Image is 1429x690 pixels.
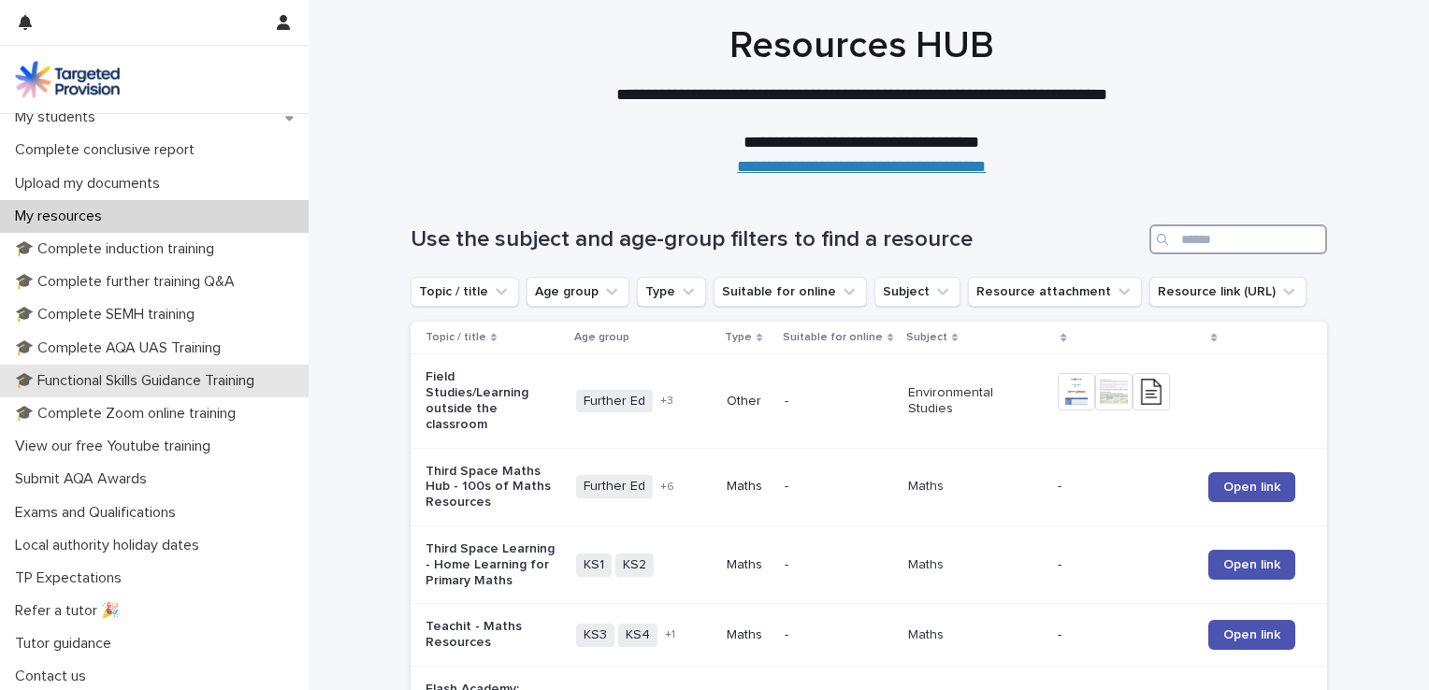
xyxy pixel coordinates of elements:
[411,277,519,307] button: Topic / title
[1058,557,1191,573] p: -
[7,108,110,126] p: My students
[908,479,1042,495] p: Maths
[637,277,706,307] button: Type
[7,240,229,258] p: 🎓 Complete induction training
[527,277,629,307] button: Age group
[411,525,1327,603] tr: Third Space Learning - Home Learning for Primary MathsKS1KS2Maths-Maths-Open link
[15,61,120,98] img: M5nRWzHhSzIhMunXDL62
[7,208,117,225] p: My resources
[908,557,1042,573] p: Maths
[714,277,867,307] button: Suitable for online
[7,339,236,357] p: 🎓 Complete AQA UAS Training
[785,479,893,495] p: -
[7,635,126,653] p: Tutor guidance
[1208,472,1295,502] a: Open link
[7,668,101,685] p: Contact us
[908,385,1042,417] p: Environmental Studies
[7,372,269,390] p: 🎓 Functional Skills Guidance Training
[874,277,960,307] button: Subject
[411,354,1327,448] tr: Field Studies/Learning outside the classroomFurther Ed+3Other-Environmental Studies
[783,327,883,348] p: Suitable for online
[727,557,770,573] p: Maths
[426,541,559,588] p: Third Space Learning - Home Learning for Primary Maths
[725,327,752,348] p: Type
[660,395,673,407] span: + 3
[1223,558,1280,571] span: Open link
[7,405,251,423] p: 🎓 Complete Zoom online training
[7,537,214,554] p: Local authority holiday dates
[785,557,893,573] p: -
[426,369,559,432] p: Field Studies/Learning outside the classroom
[7,602,135,620] p: Refer a tutor 🎉
[7,273,250,291] p: 🎓 Complete further training Q&A
[660,482,674,493] span: + 6
[7,569,137,587] p: TP Expectations
[727,479,770,495] p: Maths
[403,23,1320,68] h1: Resources HUB
[7,306,209,323] p: 🎓 Complete SEMH training
[1208,550,1295,580] a: Open link
[1058,479,1191,495] p: -
[576,390,653,413] span: Further Ed
[618,624,657,647] span: KS4
[727,394,770,410] p: Other
[1058,627,1191,643] p: -
[1208,620,1295,650] a: Open link
[576,624,614,647] span: KS3
[1149,224,1327,254] input: Search
[7,141,209,159] p: Complete conclusive report
[411,604,1327,667] tr: Teachit - Maths ResourcesKS3KS4+1Maths-Maths-Open link
[426,619,559,651] p: Teachit - Maths Resources
[906,327,947,348] p: Subject
[7,438,225,455] p: View our free Youtube training
[785,394,893,410] p: -
[1149,277,1306,307] button: Resource link (URL)
[1223,481,1280,494] span: Open link
[411,226,1142,253] h1: Use the subject and age-group filters to find a resource
[574,327,629,348] p: Age group
[727,627,770,643] p: Maths
[7,504,191,522] p: Exams and Qualifications
[576,553,612,577] span: KS1
[615,553,654,577] span: KS2
[7,175,175,193] p: Upload my documents
[665,629,675,640] span: + 1
[411,448,1327,525] tr: Third Space Maths Hub - 100s of Maths ResourcesFurther Ed+6Maths-Maths-Open link
[7,470,162,488] p: Submit AQA Awards
[968,277,1142,307] button: Resource attachment
[1223,628,1280,641] span: Open link
[576,475,653,498] span: Further Ed
[426,327,486,348] p: Topic / title
[785,627,893,643] p: -
[908,627,1042,643] p: Maths
[426,464,559,510] p: Third Space Maths Hub - 100s of Maths Resources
